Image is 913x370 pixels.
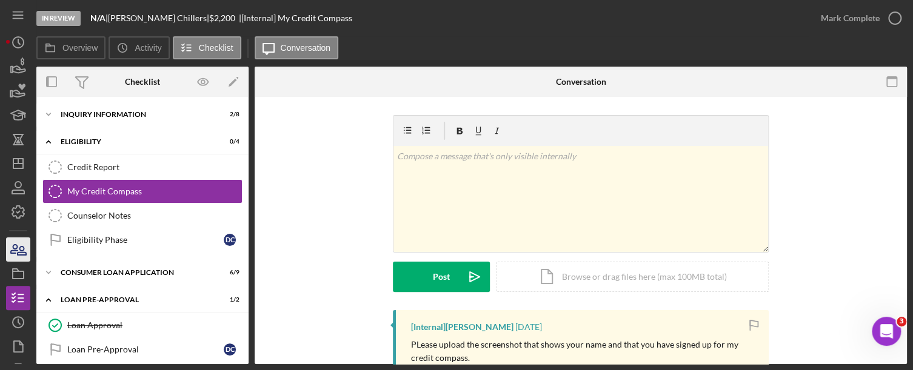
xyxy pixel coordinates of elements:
div: Mark Complete [821,6,880,30]
div: In Review [36,11,81,26]
div: 6 / 9 [218,269,239,276]
div: Loan Pre-Approval [61,296,209,303]
div: Eligibility [61,138,209,145]
iframe: Intercom live chat [872,317,901,346]
b: N/A [90,13,105,23]
div: Counselor Notes [67,211,242,220]
button: Overview [36,36,105,59]
a: Counselor Notes [42,203,242,228]
div: 0 / 4 [218,138,239,145]
div: [PERSON_NAME] Chillers | [108,13,209,23]
span: $2,200 [209,13,235,23]
div: D C [224,234,236,246]
div: | [90,13,108,23]
div: Conversation [556,77,606,87]
div: Checklist [125,77,160,87]
div: [Internal] [PERSON_NAME] [411,322,513,332]
a: My Credit Compass [42,179,242,203]
p: PLease upload the screenshot that shows your name and that you have signed up for my credit compass. [411,338,757,365]
button: Activity [109,36,169,59]
button: Mark Complete [809,6,907,30]
div: 1 / 2 [218,296,239,303]
label: Checklist [199,43,233,53]
div: Eligibility Phase [67,235,224,245]
div: Consumer Loan Application [61,269,209,276]
div: Inquiry Information [61,111,209,118]
a: Eligibility PhaseDC [42,228,242,252]
div: My Credit Compass [67,187,242,196]
a: Credit Report [42,155,242,179]
div: Credit Report [67,162,242,172]
button: Post [393,262,490,292]
label: Overview [62,43,98,53]
div: D C [224,343,236,355]
div: Loan Approval [67,320,242,330]
div: | [Internal] My Credit Compass [239,13,352,23]
div: 2 / 8 [218,111,239,118]
div: Post [433,262,450,292]
a: Loan Approval [42,313,242,337]
a: Loan Pre-ApprovalDC [42,337,242,362]
button: Conversation [255,36,339,59]
label: Conversation [281,43,331,53]
label: Activity [135,43,161,53]
span: 3 [897,317,906,326]
time: 2025-09-12 04:37 [515,322,542,332]
div: Loan Pre-Approval [67,345,224,354]
button: Checklist [173,36,241,59]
